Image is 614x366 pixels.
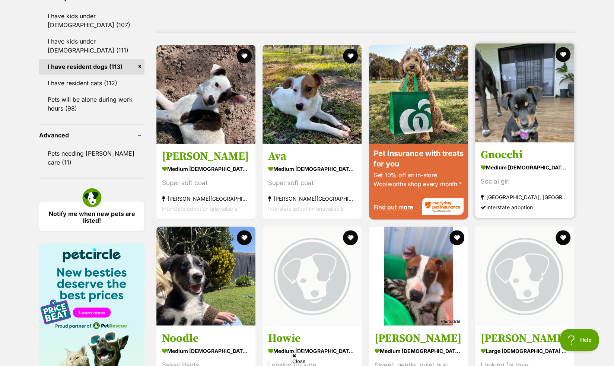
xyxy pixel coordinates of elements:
a: Gnocchi medium [DEMOGRAPHIC_DATA] Dog Social girl [GEOGRAPHIC_DATA], [GEOGRAPHIC_DATA] Interstate... [475,142,574,218]
button: favourite [237,48,252,63]
img: Noodle - Border Collie x Siberian Husky Dog [156,226,255,325]
div: Super soft coat [162,178,250,188]
div: Super soft coat [268,178,356,188]
div: Interstate adoption [481,202,569,212]
a: Pets will be alone during work hours (98) [39,92,144,116]
a: Notify me when new pets are listed! [39,201,144,231]
strong: medium [DEMOGRAPHIC_DATA] Dog [162,163,250,174]
img: Joey - American Staffordshire Terrier Dog [369,226,468,325]
h3: [PERSON_NAME] [375,331,462,345]
h3: Noodle [162,331,250,345]
span: Interstate adoption unavailable [268,206,344,212]
a: [PERSON_NAME] medium [DEMOGRAPHIC_DATA] Dog Super soft coat [PERSON_NAME][GEOGRAPHIC_DATA], [GEOG... [156,144,255,219]
a: Ava medium [DEMOGRAPHIC_DATA] Dog Super soft coat [PERSON_NAME][GEOGRAPHIC_DATA], [GEOGRAPHIC_DAT... [263,144,362,219]
a: I have kids under [DEMOGRAPHIC_DATA] (111) [39,34,144,58]
span: Interstate adoption unavailable [162,206,238,212]
img: Harper - Mixed breed Dog [156,45,255,144]
button: favourite [556,230,571,245]
span: Close [291,352,307,365]
strong: large [DEMOGRAPHIC_DATA] Dog [481,345,569,356]
strong: medium [DEMOGRAPHIC_DATA] Dog [375,345,462,356]
strong: [PERSON_NAME][GEOGRAPHIC_DATA], [GEOGRAPHIC_DATA] [268,194,356,204]
div: Social girl [481,176,569,187]
h3: [PERSON_NAME] [481,331,569,345]
button: favourite [449,230,464,245]
img: Ava - Mixed breed Dog [263,45,362,144]
header: Advanced [39,132,144,139]
button: favourite [556,47,571,62]
strong: medium [DEMOGRAPHIC_DATA] Dog [268,345,356,356]
strong: [GEOGRAPHIC_DATA], [GEOGRAPHIC_DATA] [481,192,569,202]
a: I have resident cats (112) [39,75,144,91]
h3: Gnocchi [481,148,569,162]
a: Pets needing [PERSON_NAME] care (11) [39,146,144,170]
h3: [PERSON_NAME] [162,149,250,163]
strong: medium [DEMOGRAPHIC_DATA] Dog [481,162,569,173]
iframe: Help Scout Beacon - Open [560,329,599,351]
button: favourite [237,230,252,245]
strong: [PERSON_NAME][GEOGRAPHIC_DATA], [GEOGRAPHIC_DATA] [162,194,250,204]
img: Gnocchi - Australian Cattle Dog x Australian Kelpie Dog [475,43,574,142]
h3: Ava [268,149,356,163]
button: favourite [343,230,358,245]
h3: Howie [268,331,356,345]
a: I have resident dogs (113) [39,59,144,74]
strong: medium [DEMOGRAPHIC_DATA] Dog [268,163,356,174]
button: favourite [343,48,358,63]
a: I have kids under [DEMOGRAPHIC_DATA] (107) [39,8,144,33]
strong: medium [DEMOGRAPHIC_DATA] Dog [162,345,250,356]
